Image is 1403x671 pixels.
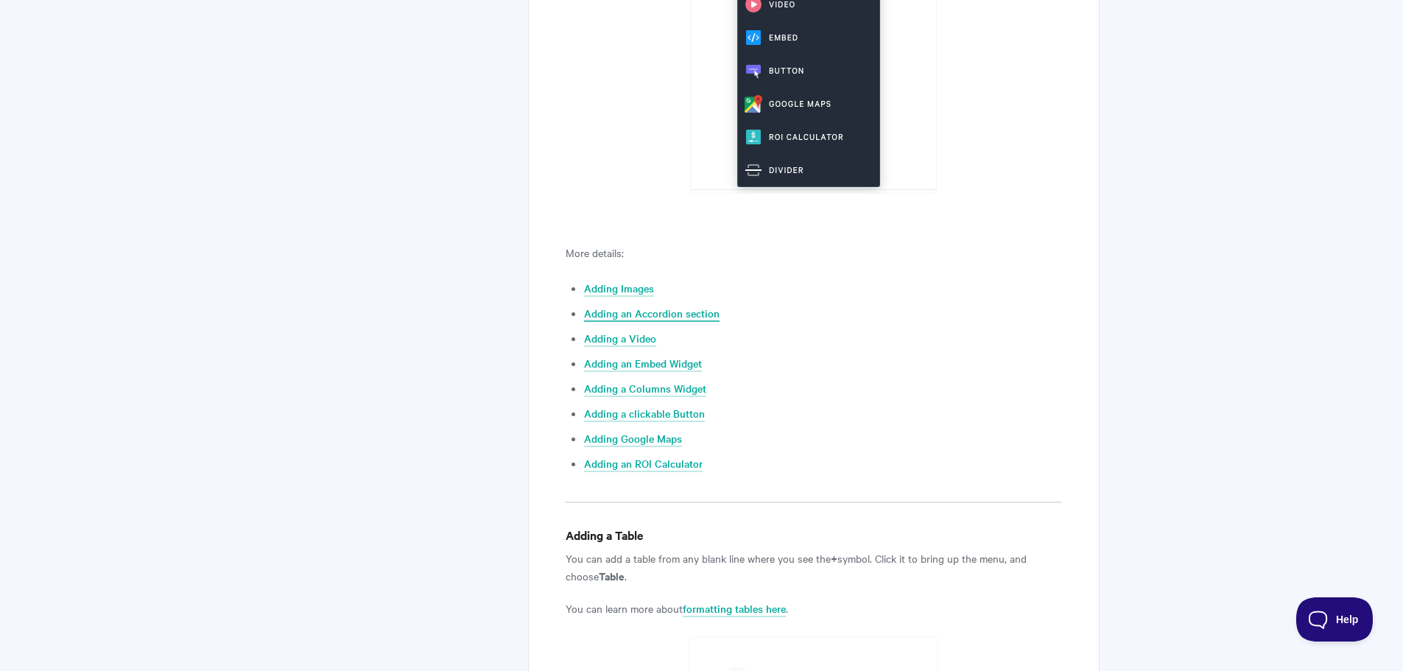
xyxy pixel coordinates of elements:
a: Adding a Columns Widget [584,381,706,397]
p: You can add a table from any blank line where you see the symbol. Click it to bring up the menu, ... [566,549,1061,585]
p: More details: [566,244,1061,261]
a: Adding a Video [584,331,656,347]
strong: Table [599,568,625,583]
a: Adding an Accordion section [584,306,720,322]
a: formatting tables here [683,601,786,617]
a: Adding Google Maps [584,431,682,447]
a: Adding a clickable Button [584,406,705,422]
h4: Adding a Table [566,526,1061,544]
strong: + [831,550,837,566]
a: Adding an ROI Calculator [584,456,703,472]
iframe: Toggle Customer Support [1296,597,1374,642]
p: You can learn more about . [566,600,1061,617]
a: Adding an Embed Widget [584,356,702,372]
a: Adding Images [584,281,654,297]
